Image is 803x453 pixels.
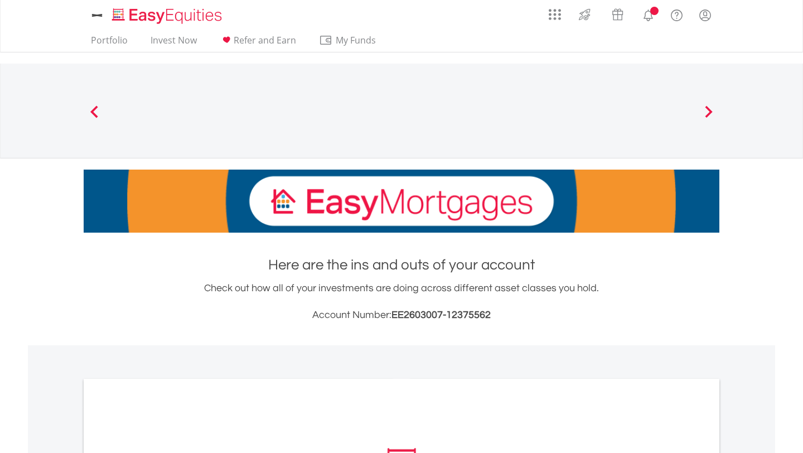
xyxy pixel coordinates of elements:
span: EE2603007-12375562 [391,310,491,320]
span: My Funds [319,33,392,47]
h1: Here are the ins and outs of your account [84,255,719,275]
img: EasyMortage Promotion Banner [84,170,719,233]
a: My Profile [691,3,719,27]
h3: Account Number: [84,307,719,323]
a: Invest Now [146,35,201,52]
img: grid-menu-icon.svg [549,8,561,21]
a: AppsGrid [541,3,568,21]
img: thrive-v2.svg [575,6,594,23]
img: EasyEquities_Logo.png [110,7,226,25]
a: Portfolio [86,35,132,52]
a: FAQ's and Support [662,3,691,25]
img: vouchers-v2.svg [608,6,627,23]
a: Notifications [634,3,662,25]
a: Home page [108,3,226,25]
a: Refer and Earn [215,35,301,52]
div: Check out how all of your investments are doing across different asset classes you hold. [84,281,719,323]
a: Vouchers [601,3,634,23]
span: Refer and Earn [234,34,296,46]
